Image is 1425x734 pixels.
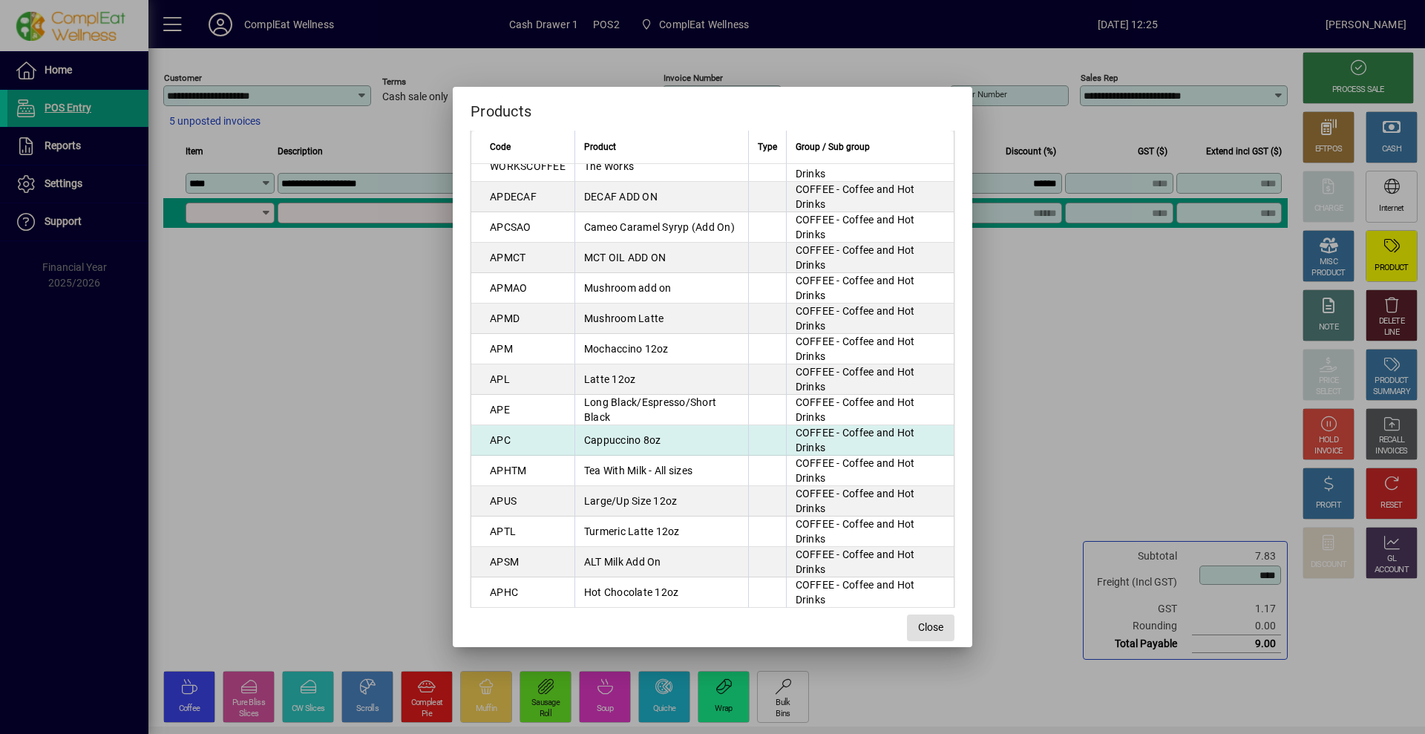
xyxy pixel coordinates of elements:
[490,220,531,235] div: APCSAO
[574,425,748,456] td: Cappuccino 8oz
[574,151,748,182] td: The Works
[574,486,748,517] td: Large/Up Size 12oz
[907,615,954,641] button: Close
[574,517,748,547] td: Turmeric Latte 12oz
[786,486,954,517] td: COFFEE - Coffee and Hot Drinks
[918,620,943,635] span: Close
[490,402,510,417] div: APE
[786,456,954,486] td: COFFEE - Coffee and Hot Drinks
[584,139,616,155] span: Product
[786,577,954,608] td: COFFEE - Coffee and Hot Drinks
[758,139,777,155] span: Type
[574,364,748,395] td: Latte 12oz
[490,189,537,204] div: APDECAF
[786,517,954,547] td: COFFEE - Coffee and Hot Drinks
[574,304,748,334] td: Mushroom Latte
[574,577,748,608] td: Hot Chocolate 12oz
[786,151,954,182] td: COFFEE - Coffee and Hot Drinks
[574,547,748,577] td: ALT Milk Add On
[786,212,954,243] td: COFFEE - Coffee and Hot Drinks
[490,463,526,478] div: APHTM
[574,243,748,273] td: MCT OIL ADD ON
[574,273,748,304] td: Mushroom add on
[453,87,972,130] h2: Products
[574,395,748,425] td: Long Black/Espresso/Short Black
[490,524,516,539] div: APTL
[490,372,510,387] div: APL
[786,304,954,334] td: COFFEE - Coffee and Hot Drinks
[490,139,511,155] span: Code
[786,334,954,364] td: COFFEE - Coffee and Hot Drinks
[786,182,954,212] td: COFFEE - Coffee and Hot Drinks
[490,433,511,448] div: APC
[786,547,954,577] td: COFFEE - Coffee and Hot Drinks
[490,341,513,356] div: APM
[574,334,748,364] td: Mochaccino 12oz
[490,554,519,569] div: APSM
[490,281,527,295] div: APMAO
[490,494,517,508] div: APUS
[490,311,520,326] div: APMD
[490,159,566,174] div: WORKSCOFFEE
[786,395,954,425] td: COFFEE - Coffee and Hot Drinks
[490,250,525,265] div: APMCT
[574,182,748,212] td: DECAF ADD ON
[796,139,870,155] span: Group / Sub group
[786,425,954,456] td: COFFEE - Coffee and Hot Drinks
[786,364,954,395] td: COFFEE - Coffee and Hot Drinks
[786,273,954,304] td: COFFEE - Coffee and Hot Drinks
[786,243,954,273] td: COFFEE - Coffee and Hot Drinks
[490,585,518,600] div: APHC
[574,212,748,243] td: Cameo Caramel Syryp (Add On)
[574,456,748,486] td: Tea With Milk - All sizes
